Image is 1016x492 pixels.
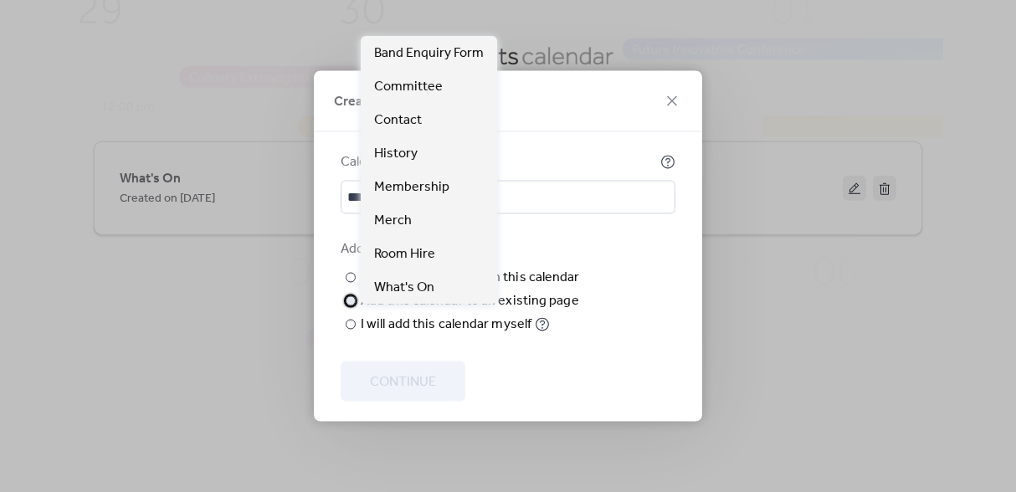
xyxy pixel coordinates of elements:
[374,110,422,131] span: Contact
[334,92,458,112] span: Create your calendar
[374,44,484,64] span: Band Enquiry Form
[374,77,443,97] span: Committee
[374,278,434,298] span: What's On
[341,239,672,259] div: Add calendar to your site
[374,244,435,264] span: Room Hire
[374,177,449,197] span: Membership
[341,152,657,172] div: Calendar name
[361,315,531,335] div: I will add this calendar myself
[374,211,412,231] span: Merch
[374,144,418,164] span: History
